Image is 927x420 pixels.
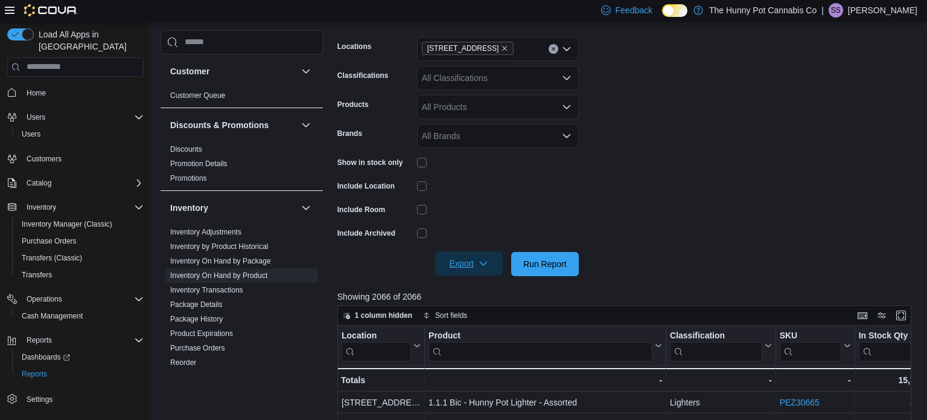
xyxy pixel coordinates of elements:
div: In Stock Qty [858,330,914,341]
button: Transfers (Classic) [12,250,148,267]
span: Reorder [170,358,196,367]
span: Dashboards [17,350,144,364]
button: Cash Management [12,308,148,325]
div: Inventory [161,225,323,389]
span: Cash Management [22,311,83,321]
button: In Stock Qty [858,330,924,361]
button: SKU [779,330,850,361]
button: Catalog [22,176,56,190]
span: Users [22,129,40,139]
span: SS [831,3,841,18]
a: Dashboards [12,349,148,366]
a: Reports [17,367,52,381]
span: Operations [27,294,62,304]
span: Inventory [22,200,144,215]
span: Package Details [170,300,223,309]
span: Purchase Orders [170,343,225,353]
a: Home [22,86,51,100]
button: Inventory [22,200,61,215]
div: In Stock Qty [858,330,914,361]
div: Lighters [670,395,772,410]
div: [STREET_ADDRESS] [342,395,421,410]
button: Inventory Manager (Classic) [12,216,148,233]
button: Open list of options [562,44,572,54]
div: 15,714 [858,373,924,387]
button: Inventory [170,202,296,214]
span: Operations [22,292,144,306]
label: Include Archived [337,228,395,238]
input: Dark Mode [662,4,687,17]
p: The Hunny Pot Cannabis Co [709,3,817,18]
span: Catalog [22,176,144,190]
div: Location [342,330,411,341]
span: Product Expirations [170,329,233,338]
p: Showing 2066 of 2066 [337,291,917,303]
button: Reports [2,332,148,349]
button: Operations [2,291,148,308]
span: 1 column hidden [355,311,412,320]
button: Users [12,126,148,143]
a: Promotion Details [170,160,228,168]
span: Inventory Manager (Classic) [17,217,144,231]
span: Reports [22,369,47,379]
span: Transfers (Classic) [17,251,144,265]
button: Sort fields [418,308,472,323]
button: Run Report [511,252,579,276]
div: Classification [670,330,762,361]
a: Users [17,127,45,141]
a: Promotions [170,174,207,183]
label: Include Location [337,181,395,191]
span: Package History [170,314,223,324]
button: Settings [2,390,148,407]
a: Purchase Orders [170,344,225,352]
a: Cash Management [17,309,88,323]
a: Settings [22,392,57,407]
div: SKU URL [779,330,841,361]
button: Discounts & Promotions [299,118,313,132]
span: Settings [22,391,144,406]
div: Customer [161,88,323,108]
span: Cash Management [17,309,144,323]
a: Transfers [17,268,57,282]
h3: Discounts & Promotions [170,119,269,131]
span: Reports [27,335,52,345]
button: Open list of options [562,131,572,141]
button: Reports [22,333,57,347]
span: Export [442,251,495,276]
span: Discounts [170,144,202,154]
label: Locations [337,42,372,51]
a: Customer Queue [170,91,225,100]
a: Transfers (Classic) [17,251,87,265]
span: Transfers [22,270,52,280]
a: Dashboards [17,350,75,364]
span: Run Report [523,258,567,270]
span: Inventory Manager (Classic) [22,219,112,229]
a: Package Details [170,300,223,309]
div: Location [342,330,411,361]
span: Customers [27,154,62,164]
span: 206 Bank Street [422,42,514,55]
button: Purchase Orders [12,233,148,250]
span: Home [27,88,46,98]
button: Product [428,330,662,361]
div: 1.1.1 Bic - Hunny Pot Lighter - Assorted [428,395,662,410]
div: - [670,373,772,387]
span: Catalog [27,178,51,188]
button: Operations [22,292,67,306]
button: Catalog [2,175,148,192]
a: Discounts [170,145,202,153]
span: Purchase Orders [22,236,77,246]
button: Open list of options [562,102,572,112]
span: Purchase Orders [17,234,144,248]
span: Inventory by Product Historical [170,242,269,251]
button: Reports [12,366,148,383]
label: Products [337,100,369,109]
div: SKU [779,330,841,341]
button: Customer [299,64,313,79]
span: Inventory On Hand by Package [170,256,271,266]
button: Classification [670,330,772,361]
button: Home [2,84,148,102]
span: Inventory [27,202,56,212]
button: Users [22,110,50,124]
span: Load All Apps in [GEOGRAPHIC_DATA] [34,28,144,53]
